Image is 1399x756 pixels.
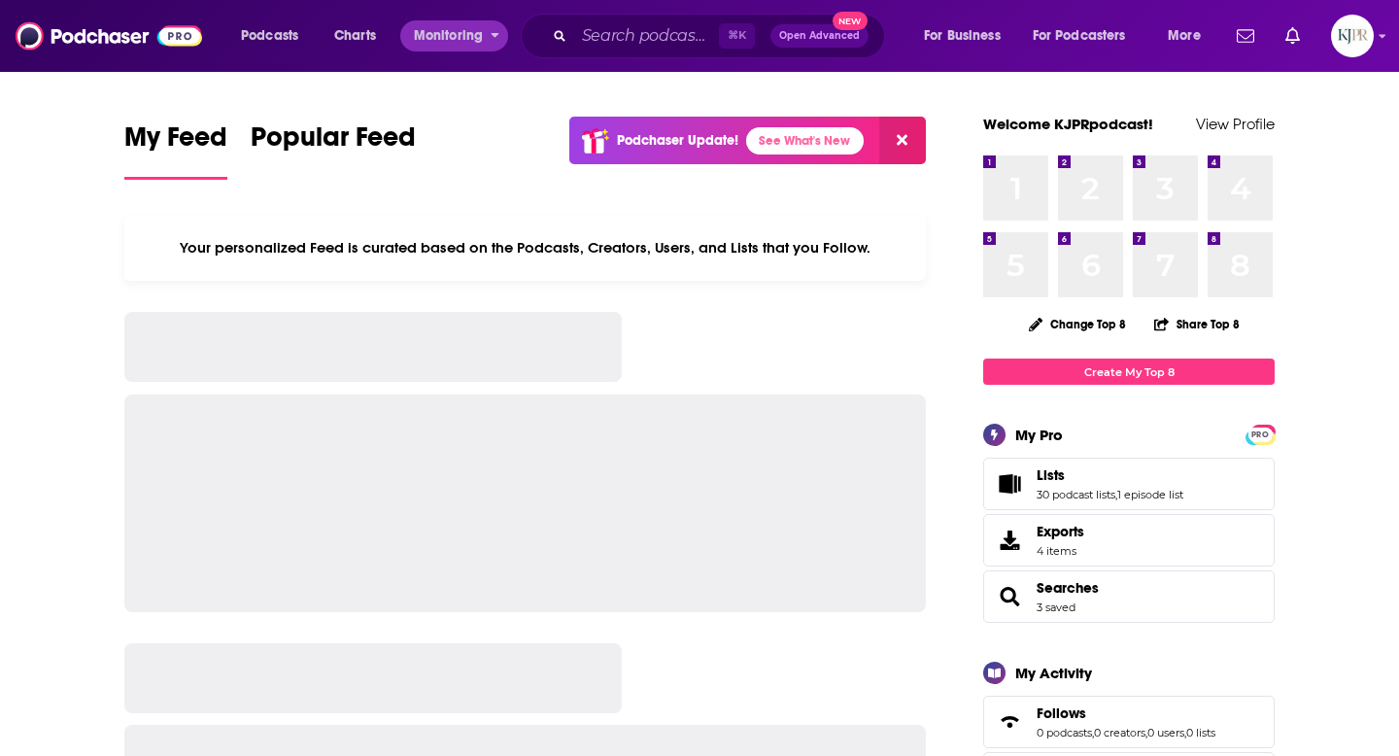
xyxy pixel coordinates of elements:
a: 1 episode list [1117,488,1183,501]
a: 0 podcasts [1037,726,1092,739]
span: Podcasts [241,22,298,50]
span: Charts [334,22,376,50]
a: Lists [1037,466,1183,484]
span: Lists [983,458,1275,510]
button: open menu [1020,20,1154,52]
img: Podchaser - Follow, Share and Rate Podcasts [16,17,202,54]
a: Searches [990,583,1029,610]
a: Follows [1037,704,1215,722]
a: Welcome KJPRpodcast! [983,115,1153,133]
span: More [1168,22,1201,50]
a: 0 creators [1094,726,1145,739]
span: PRO [1248,428,1272,442]
a: 0 users [1147,726,1184,739]
a: Show notifications dropdown [1278,19,1308,52]
button: open menu [910,20,1025,52]
a: See What's New [746,127,864,155]
span: My Feed [124,120,227,165]
span: , [1115,488,1117,501]
button: Open AdvancedNew [770,24,869,48]
span: Logged in as KJPRpodcast [1331,15,1374,57]
button: Change Top 8 [1017,312,1138,336]
span: ⌘ K [719,23,755,49]
span: Exports [990,527,1029,554]
a: Searches [1037,579,1099,597]
span: , [1184,726,1186,739]
span: , [1145,726,1147,739]
button: Show profile menu [1331,15,1374,57]
a: Follows [990,708,1029,736]
button: open menu [1154,20,1225,52]
span: , [1092,726,1094,739]
div: Search podcasts, credits, & more... [539,14,904,58]
a: My Feed [124,120,227,180]
div: My Activity [1015,664,1092,682]
span: Exports [1037,523,1084,540]
span: For Podcasters [1033,22,1126,50]
img: User Profile [1331,15,1374,57]
a: Exports [983,514,1275,567]
p: Podchaser Update! [617,132,738,149]
span: Follows [983,696,1275,748]
a: PRO [1248,427,1272,441]
a: 3 saved [1037,601,1075,614]
span: Follows [1037,704,1086,722]
a: 30 podcast lists [1037,488,1115,501]
button: open menu [227,20,324,52]
span: For Business [924,22,1001,50]
button: open menu [400,20,508,52]
div: Your personalized Feed is curated based on the Podcasts, Creators, Users, and Lists that you Follow. [124,215,926,281]
a: Charts [322,20,388,52]
a: 0 lists [1186,726,1215,739]
a: Create My Top 8 [983,359,1275,385]
a: Lists [990,470,1029,498]
a: View Profile [1196,115,1275,133]
button: Share Top 8 [1153,305,1241,343]
div: My Pro [1015,426,1063,444]
span: Monitoring [414,22,483,50]
span: Lists [1037,466,1065,484]
span: Searches [983,570,1275,623]
span: New [833,12,868,30]
a: Show notifications dropdown [1229,19,1262,52]
span: Open Advanced [779,31,860,41]
a: Popular Feed [251,120,416,180]
span: 4 items [1037,544,1084,558]
span: Popular Feed [251,120,416,165]
input: Search podcasts, credits, & more... [574,20,719,52]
